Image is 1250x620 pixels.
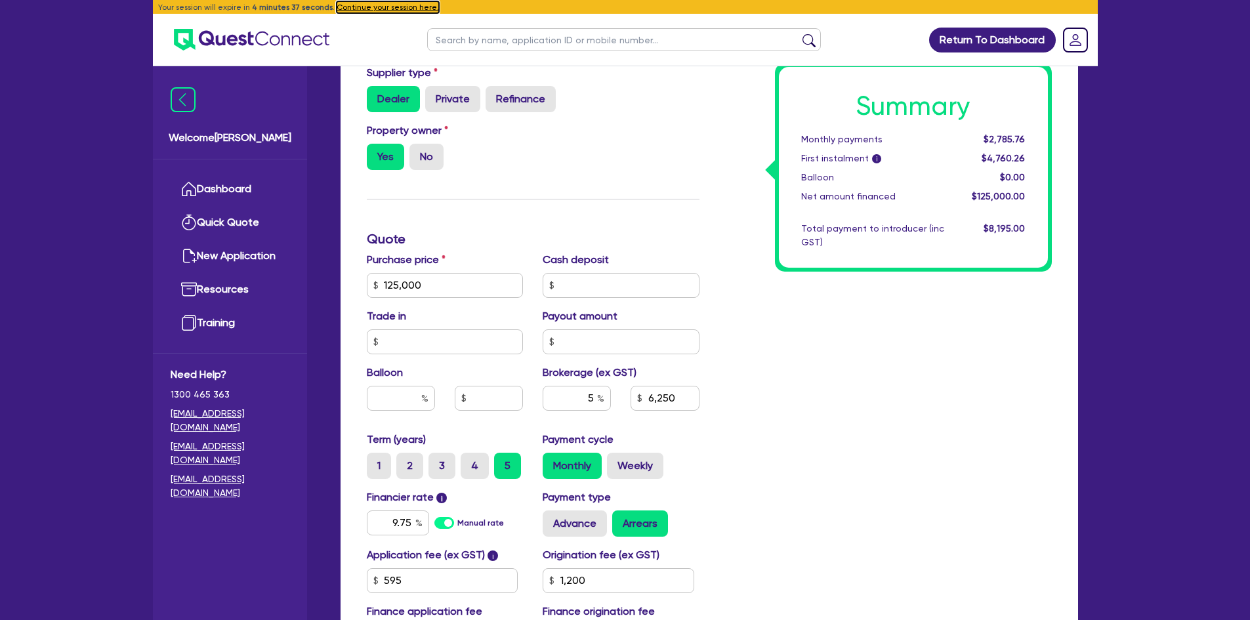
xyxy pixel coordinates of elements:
[1058,23,1093,57] a: Dropdown toggle
[367,604,482,619] label: Finance application fee
[543,547,659,563] label: Origination fee (ex GST)
[181,281,197,297] img: resources
[367,432,426,447] label: Term (years)
[982,153,1025,163] span: $4,760.26
[488,550,498,561] span: i
[427,28,821,51] input: Search by name, application ID or mobile number...
[171,367,289,382] span: Need Help?
[181,215,197,230] img: quick-quote
[543,604,655,619] label: Finance origination fee
[169,130,291,146] span: Welcome [PERSON_NAME]
[181,315,197,331] img: training
[367,65,438,81] label: Supplier type
[171,87,196,112] img: icon-menu-close
[367,86,420,112] label: Dealer
[337,1,439,13] button: Continue your session here.
[871,155,881,164] span: i
[367,547,485,563] label: Application fee (ex GST)
[543,453,602,479] label: Monthly
[367,252,446,268] label: Purchase price
[396,453,423,479] label: 2
[929,28,1056,52] a: Return To Dashboard
[461,453,489,479] label: 4
[367,144,404,170] label: Yes
[607,453,663,479] label: Weekly
[494,453,521,479] label: 5
[252,3,333,12] span: 4 minutes 37 seconds
[367,123,448,138] label: Property owner
[174,29,329,51] img: quest-connect-logo-blue
[543,432,614,447] label: Payment cycle
[171,388,289,402] span: 1300 465 363
[984,134,1025,144] span: $2,785.76
[791,222,954,249] div: Total payment to introducer (inc GST)
[543,365,636,381] label: Brokerage (ex GST)
[171,173,289,206] a: Dashboard
[457,517,504,529] label: Manual rate
[367,231,699,247] h3: Quote
[171,306,289,340] a: Training
[801,91,1026,122] h1: Summary
[171,239,289,273] a: New Application
[181,248,197,264] img: new-application
[791,190,954,203] div: Net amount financed
[425,86,480,112] label: Private
[543,510,607,537] label: Advance
[171,206,289,239] a: Quick Quote
[367,308,406,324] label: Trade in
[436,493,447,503] span: i
[543,308,617,324] label: Payout amount
[791,171,954,184] div: Balloon
[984,223,1025,234] span: $8,195.00
[543,252,609,268] label: Cash deposit
[791,133,954,146] div: Monthly payments
[428,453,455,479] label: 3
[1000,172,1025,182] span: $0.00
[171,407,289,434] a: [EMAIL_ADDRESS][DOMAIN_NAME]
[612,510,668,537] label: Arrears
[543,489,611,505] label: Payment type
[367,489,448,505] label: Financier rate
[791,152,954,165] div: First instalment
[972,191,1025,201] span: $125,000.00
[486,86,556,112] label: Refinance
[409,144,444,170] label: No
[171,273,289,306] a: Resources
[171,440,289,467] a: [EMAIL_ADDRESS][DOMAIN_NAME]
[367,365,403,381] label: Balloon
[171,472,289,500] a: [EMAIL_ADDRESS][DOMAIN_NAME]
[367,453,391,479] label: 1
